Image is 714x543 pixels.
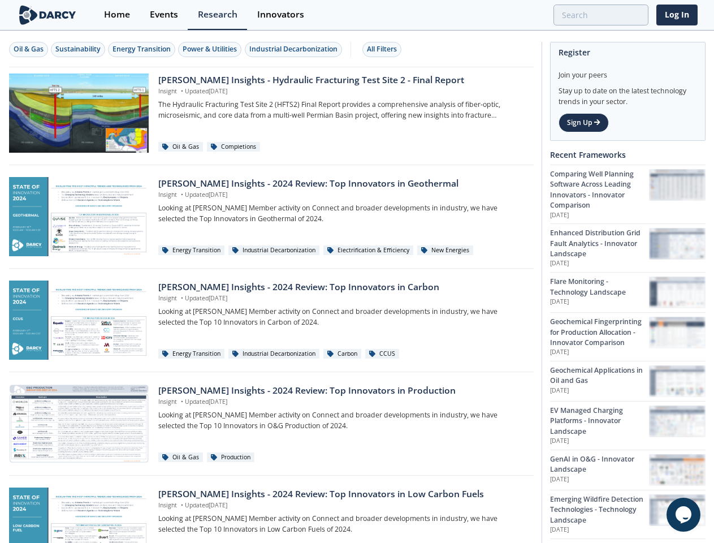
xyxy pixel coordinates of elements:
[158,384,525,398] div: [PERSON_NAME] Insights - 2024 Review: Top Innovators in Production
[179,398,185,406] span: •
[179,191,185,199] span: •
[158,453,203,463] div: Oil & Gas
[9,281,534,360] a: Darcy Insights - 2024 Review: Top Innovators in Carbon preview [PERSON_NAME] Insights - 2024 Revi...
[178,42,241,57] button: Power & Utilities
[550,259,649,268] p: [DATE]
[550,437,649,446] p: [DATE]
[179,87,185,95] span: •
[158,281,525,294] div: [PERSON_NAME] Insights - 2024 Review: Top Innovators in Carbon
[550,361,706,401] a: Geochemical Applications in Oil and Gas [DATE] Geochemical Applications in Oil and Gas preview
[550,475,649,484] p: [DATE]
[550,298,649,307] p: [DATE]
[158,294,525,303] p: Insight Updated [DATE]
[9,384,534,463] a: Darcy Insights - 2024 Review: Top Innovators in Production preview [PERSON_NAME] Insights - 2024 ...
[9,42,48,57] button: Oil & Gas
[14,44,44,54] div: Oil & Gas
[550,494,649,525] div: Emerging Wildfire Detection Technologies - Technology Landscape
[362,42,401,57] button: All Filters
[228,245,319,256] div: Industrial Decarbonization
[249,44,337,54] div: Industrial Decarbonization
[550,406,649,437] div: EV Managed Charging Platforms - Innovator Landscape
[550,386,649,395] p: [DATE]
[559,62,697,80] div: Join your peers
[158,398,525,407] p: Insight Updated [DATE]
[550,277,649,298] div: Flare Monitoring - Technology Landscape
[207,142,260,152] div: Completions
[179,501,185,509] span: •
[559,42,697,62] div: Register
[323,245,413,256] div: Electrification & Efficiency
[55,44,101,54] div: Sustainability
[367,44,397,54] div: All Filters
[150,10,178,19] div: Events
[158,177,525,191] div: [PERSON_NAME] Insights - 2024 Review: Top Innovators in Geothermal
[51,42,105,57] button: Sustainability
[553,5,648,25] input: Advanced Search
[158,203,525,224] p: Looking at [PERSON_NAME] Member activity on Connect and broader developments in industry, we have...
[245,42,342,57] button: Industrial Decarbonization
[667,498,703,532] iframe: chat widget
[228,349,319,359] div: Industrial Decarbonization
[559,80,697,107] div: Stay up to date on the latest technology trends in your sector.
[112,44,171,54] div: Energy Transition
[550,165,706,223] a: Comparing Well Planning Software Across Leading Innovators - Innovator Comparison [DATE] Comparin...
[257,10,304,19] div: Innovators
[158,501,525,510] p: Insight Updated [DATE]
[158,488,525,501] div: [PERSON_NAME] Insights - 2024 Review: Top Innovators in Low Carbon Fuels
[158,142,203,152] div: Oil & Gas
[158,100,525,120] p: The Hydraulic Fracturing Test Site 2 (HFTS2) Final Report provides a comprehensive analysis of fi...
[158,349,224,359] div: Energy Transition
[207,453,254,463] div: Production
[323,349,361,359] div: Carbon
[550,365,649,386] div: Geochemical Applications in Oil and Gas
[108,42,175,57] button: Energy Transition
[550,401,706,450] a: EV Managed Charging Platforms - Innovator Landscape [DATE] EV Managed Charging Platforms - Innova...
[550,223,706,272] a: Enhanced Distribution Grid Fault Analytics - Innovator Landscape [DATE] Enhanced Distribution Gri...
[550,228,649,259] div: Enhanced Distribution Grid Fault Analytics - Innovator Landscape
[104,10,130,19] div: Home
[158,191,525,200] p: Insight Updated [DATE]
[417,245,473,256] div: New Energies
[158,245,224,256] div: Energy Transition
[550,317,649,348] div: Geochemical Fingerprinting for Production Allocation - Innovator Comparison
[158,514,525,535] p: Looking at [PERSON_NAME] Member activity on Connect and broader developments in industry, we have...
[183,44,237,54] div: Power & Utilities
[550,450,706,490] a: GenAI in O&G - Innovator Landscape [DATE] GenAI in O&G - Innovator Landscape preview
[365,349,399,359] div: CCUS
[656,5,698,25] a: Log In
[550,312,706,361] a: Geochemical Fingerprinting for Production Allocation - Innovator Comparison [DATE] Geochemical Fi...
[550,211,649,220] p: [DATE]
[198,10,237,19] div: Research
[9,177,534,256] a: Darcy Insights - 2024 Review: Top Innovators in Geothermal preview [PERSON_NAME] Insights - 2024 ...
[550,454,649,475] div: GenAI in O&G - Innovator Landscape
[559,113,609,132] a: Sign Up
[550,348,649,357] p: [DATE]
[179,294,185,302] span: •
[158,74,525,87] div: [PERSON_NAME] Insights - Hydraulic Fracturing Test Site 2 - Final Report
[158,87,525,96] p: Insight Updated [DATE]
[550,169,649,211] div: Comparing Well Planning Software Across Leading Innovators - Innovator Comparison
[9,74,534,153] a: Darcy Insights - Hydraulic Fracturing Test Site 2 - Final Report preview [PERSON_NAME] Insights -...
[17,5,79,25] img: logo-wide.svg
[550,145,706,165] div: Recent Frameworks
[550,490,706,538] a: Emerging Wildfire Detection Technologies - Technology Landscape [DATE] Emerging Wildfire Detectio...
[550,525,649,535] p: [DATE]
[158,410,525,431] p: Looking at [PERSON_NAME] Member activity on Connect and broader developments in industry, we have...
[158,307,525,327] p: Looking at [PERSON_NAME] Member activity on Connect and broader developments in industry, we have...
[550,272,706,312] a: Flare Monitoring - Technology Landscape [DATE] Flare Monitoring - Technology Landscape preview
